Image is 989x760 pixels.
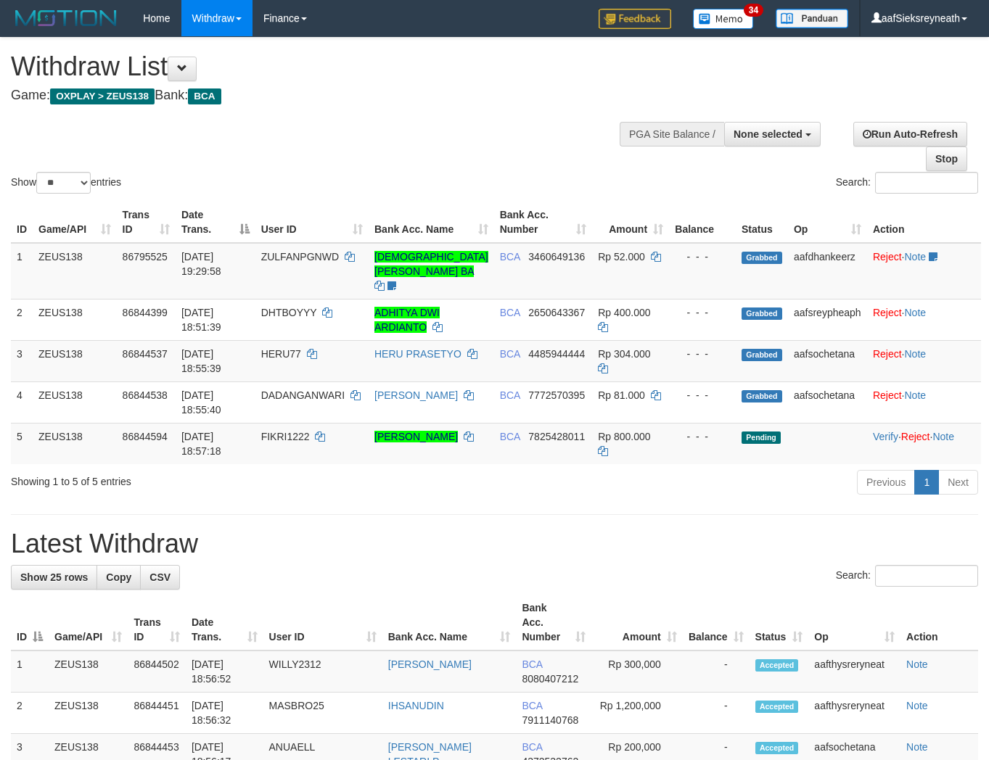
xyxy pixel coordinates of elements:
[742,349,782,361] span: Grabbed
[11,595,49,650] th: ID: activate to sort column descending
[11,423,33,464] td: 5
[11,565,97,590] a: Show 25 rows
[675,249,730,264] div: - - -
[675,429,730,444] div: - - -
[675,388,730,402] div: - - -
[808,595,900,650] th: Op: activate to sort column ascending
[528,251,585,263] span: Copy 3460649136 to clipboard
[836,565,978,587] label: Search:
[33,423,117,464] td: ZEUS138
[33,202,117,243] th: Game/API: activate to sort column ascending
[33,299,117,340] td: ZEUS138
[123,348,168,360] span: 86844537
[263,595,382,650] th: User ID: activate to sort column ascending
[382,595,517,650] th: Bank Acc. Name: activate to sort column ascending
[261,431,310,442] span: FIKRI1222
[117,202,176,243] th: Trans ID: activate to sort column ascending
[736,202,788,243] th: Status
[186,595,263,650] th: Date Trans.: activate to sort column ascending
[33,340,117,381] td: ZEUS138
[181,431,221,457] span: [DATE] 18:57:18
[742,307,782,320] span: Grabbed
[500,431,520,442] span: BCA
[873,348,902,360] a: Reject
[500,389,520,401] span: BCA
[522,658,542,670] span: BCA
[938,470,978,495] a: Next
[750,595,809,650] th: Status: activate to sort column ascending
[261,389,345,401] span: DADANGANWARI
[867,243,981,300] td: ·
[867,299,981,340] td: ·
[734,128,803,140] span: None selected
[776,9,848,28] img: panduan.png
[261,348,301,360] span: HERU77
[11,381,33,423] td: 4
[123,251,168,263] span: 86795525
[11,88,645,103] h4: Game: Bank:
[905,348,927,360] a: Note
[181,348,221,374] span: [DATE] 18:55:39
[755,701,799,713] span: Accepted
[528,348,585,360] span: Copy 4485944444 to clipboard
[875,565,978,587] input: Search:
[693,9,754,29] img: Button%20Memo.svg
[50,88,155,104] span: OXPLAY > ZEUS138
[867,202,981,243] th: Action
[808,693,900,734] td: aafthysreryneat
[11,172,121,194] label: Show entries
[123,431,168,442] span: 86844594
[374,251,488,277] a: [DEMOGRAPHIC_DATA][PERSON_NAME] BA
[97,565,141,590] a: Copy
[516,595,591,650] th: Bank Acc. Number: activate to sort column ascending
[261,251,339,263] span: ZULFANPGNWD
[374,348,461,360] a: HERU PRASETYO
[591,595,683,650] th: Amount: activate to sort column ascending
[11,7,121,29] img: MOTION_logo.png
[11,340,33,381] td: 3
[669,202,736,243] th: Balance
[591,650,683,693] td: Rp 300,000
[905,307,927,318] a: Note
[755,742,799,754] span: Accepted
[388,658,472,670] a: [PERSON_NAME]
[926,146,967,171] a: Stop
[374,389,458,401] a: [PERSON_NAME]
[836,172,978,194] label: Search:
[149,571,171,583] span: CSV
[675,305,730,320] div: - - -
[11,468,401,489] div: Showing 1 to 5 of 5 entries
[374,431,458,442] a: [PERSON_NAME]
[522,673,578,685] span: Copy 8080407212 to clipboard
[592,202,669,243] th: Amount: activate to sort column ascending
[263,650,382,693] td: WILLY2312
[788,202,867,243] th: Op: activate to sort column ascending
[255,202,369,243] th: User ID: activate to sort column ascending
[11,299,33,340] td: 2
[905,251,927,263] a: Note
[181,389,221,416] span: [DATE] 18:55:40
[875,172,978,194] input: Search:
[11,202,33,243] th: ID
[867,381,981,423] td: ·
[188,88,221,104] span: BCA
[33,243,117,300] td: ZEUS138
[788,243,867,300] td: aafdhankeerz
[20,571,88,583] span: Show 25 rows
[755,659,799,672] span: Accepted
[388,700,444,711] a: IHSANUDIN
[744,4,763,17] span: 34
[788,340,867,381] td: aafsochetana
[494,202,593,243] th: Bank Acc. Number: activate to sort column ascending
[33,381,117,423] td: ZEUS138
[808,650,900,693] td: aafthysreryneat
[900,595,978,650] th: Action
[873,389,902,401] a: Reject
[263,693,382,734] td: MASBRO25
[123,307,168,318] span: 86844399
[522,700,542,711] span: BCA
[500,307,520,318] span: BCA
[49,595,128,650] th: Game/API: activate to sort column ascending
[261,307,317,318] span: DHTBOYYY
[528,307,585,318] span: Copy 2650643367 to clipboard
